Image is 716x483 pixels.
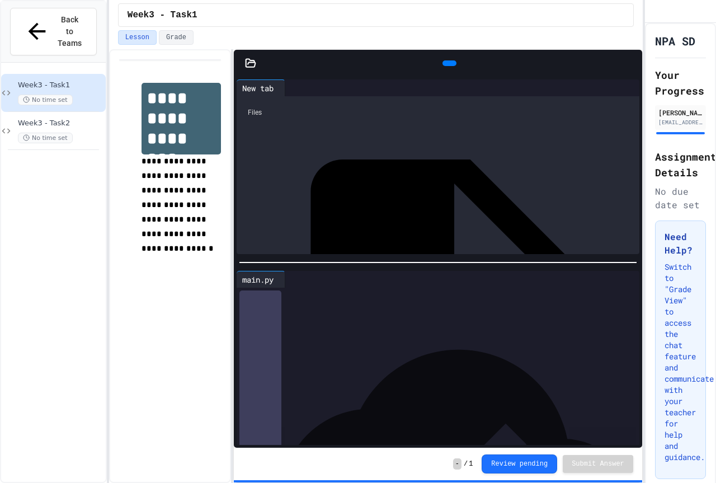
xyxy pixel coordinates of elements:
[563,455,633,473] button: Submit Answer
[658,107,703,118] div: [PERSON_NAME]
[469,459,473,468] span: 1
[159,30,194,45] button: Grade
[56,14,83,49] span: Back to Teams
[237,82,279,94] div: New tab
[482,454,557,473] button: Review pending
[18,119,103,128] span: Week3 - Task2
[18,133,73,143] span: No time set
[665,230,696,257] h3: Need Help?
[10,8,97,55] button: Back to Teams
[655,185,706,212] div: No due date set
[658,118,703,126] div: [EMAIL_ADDRESS][DOMAIN_NAME]
[237,274,279,285] div: main.py
[655,67,706,99] h2: Your Progress
[572,459,624,468] span: Submit Answer
[237,271,285,288] div: main.py
[453,458,461,470] span: -
[464,459,468,468] span: /
[18,81,103,90] span: Week3 - Task1
[118,30,157,45] button: Lesson
[242,102,634,123] div: Files
[128,8,197,22] span: Week3 - Task1
[237,79,285,96] div: New tab
[18,95,73,105] span: No time set
[655,149,706,180] h2: Assignment Details
[655,33,695,49] h1: NPA SD
[665,261,696,463] p: Switch to "Grade View" to access the chat feature and communicate with your teacher for help and ...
